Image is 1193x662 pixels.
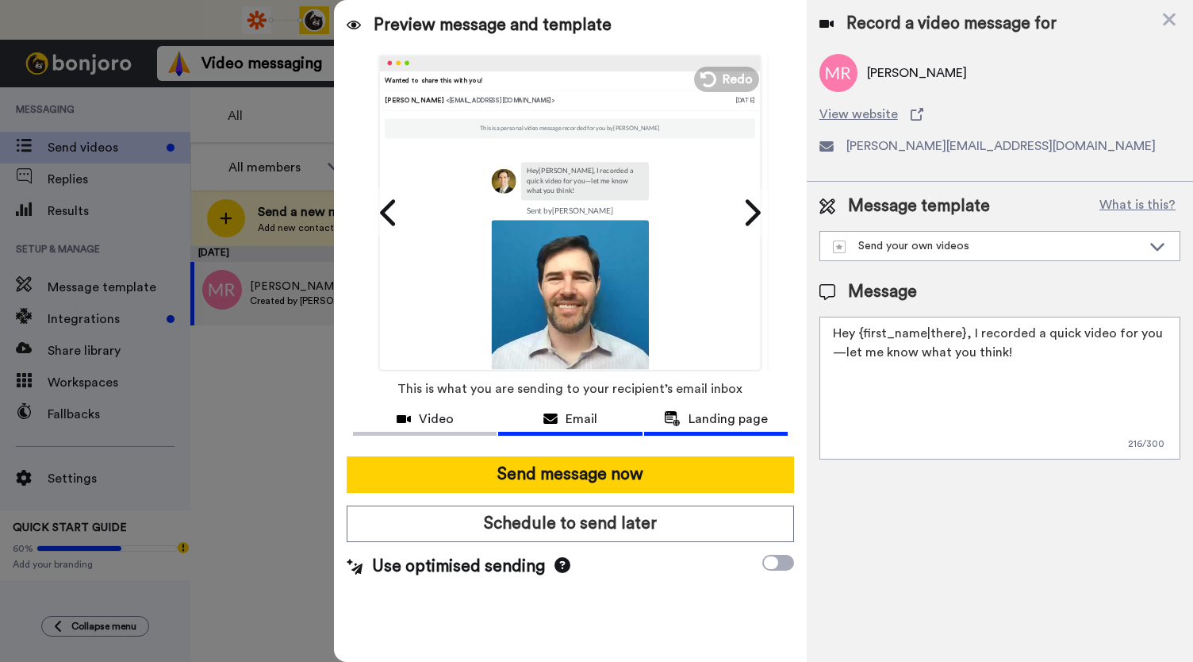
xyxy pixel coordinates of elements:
img: demo-template.svg [833,241,846,253]
button: What is this? [1095,194,1180,218]
span: Email [566,410,597,429]
span: Landing page [689,410,768,429]
span: Use optimised sending [372,555,545,579]
textarea: Hey {first_name|there}, I recorded a quick video for you—let me know what you think! [819,317,1180,460]
span: Message [848,280,917,304]
span: [PERSON_NAME][EMAIL_ADDRESS][DOMAIN_NAME] [846,137,1156,156]
td: Sent by [PERSON_NAME] [492,200,649,220]
span: This is what you are sending to your recipient’s email inbox [397,371,742,406]
img: 0325f0c0-1588-4007-a822-bc10f457556d-1591847190.jpg [492,168,516,193]
img: 9k= [492,220,649,377]
span: Message template [848,194,990,218]
div: Send your own videos [833,238,1141,254]
p: Hey [PERSON_NAME] , I recorded a quick video for you—let me know what you think! [527,166,643,195]
button: Schedule to send later [347,506,794,542]
button: Send message now [347,456,794,493]
span: Video [419,410,454,429]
